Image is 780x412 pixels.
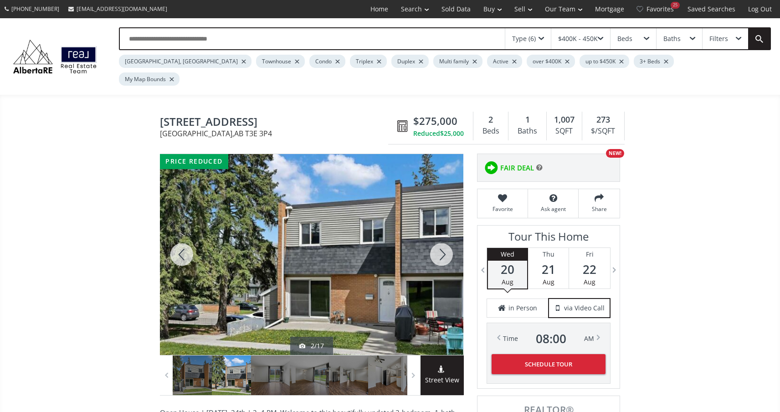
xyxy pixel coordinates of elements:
div: 2 [478,114,503,126]
div: Beds [617,36,632,42]
div: Townhouse [256,55,305,68]
img: rating icon [482,159,500,177]
div: over $400K [527,55,575,68]
div: Active [487,55,522,68]
div: Condo [309,55,345,68]
div: Reduced [413,129,464,138]
span: Aug [502,278,513,286]
span: Favorite [482,205,523,213]
img: Logo [9,37,101,76]
div: Triplex [350,55,387,68]
span: 20 [488,263,527,276]
div: Filters [709,36,728,42]
div: Baths [663,36,681,42]
div: 273 [587,114,620,126]
div: Beds [478,124,503,138]
div: price reduced [160,154,228,169]
span: 3507 43 Street SW [160,116,393,130]
div: 1 [513,114,541,126]
span: Street View [421,375,464,386]
div: $400K - 450K [558,36,598,42]
span: $25,000 [440,129,464,138]
div: 3+ Beds [634,55,674,68]
div: 3507 43 Street SW Calgary, AB T3E 3P4 - Photo 2 of 17 [160,154,463,355]
span: FAIR DEAL [500,163,534,173]
span: [EMAIL_ADDRESS][DOMAIN_NAME] [77,5,167,13]
div: [GEOGRAPHIC_DATA], [GEOGRAPHIC_DATA] [119,55,251,68]
span: 08 : 00 [536,332,566,345]
div: Multi family [433,55,482,68]
div: 2/17 [299,341,324,350]
span: 21 [528,263,569,276]
span: Aug [584,278,595,286]
span: [PHONE_NUMBER] [11,5,59,13]
span: Share [583,205,615,213]
h3: Tour This Home [487,230,611,247]
span: via Video Call [564,304,605,313]
div: Thu [528,248,569,261]
div: NEW! [606,149,624,158]
a: [EMAIL_ADDRESS][DOMAIN_NAME] [64,0,172,17]
span: 22 [569,263,610,276]
div: Duplex [391,55,429,68]
div: up to $450K [580,55,629,68]
span: Aug [543,278,554,286]
div: Fri [569,248,610,261]
div: $/SQFT [587,124,620,138]
span: $275,000 [413,114,457,128]
div: Wed [488,248,527,261]
div: 25 [671,2,680,9]
span: [GEOGRAPHIC_DATA] , AB T3E 3P4 [160,130,393,137]
div: Time AM [503,332,594,345]
button: Schedule Tour [492,354,606,374]
div: Type (6) [512,36,536,42]
div: SQFT [551,124,577,138]
div: My Map Bounds [119,72,180,86]
div: Baths [513,124,541,138]
span: in Person [508,304,537,313]
span: 1,007 [554,114,575,126]
span: Ask agent [533,205,574,213]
